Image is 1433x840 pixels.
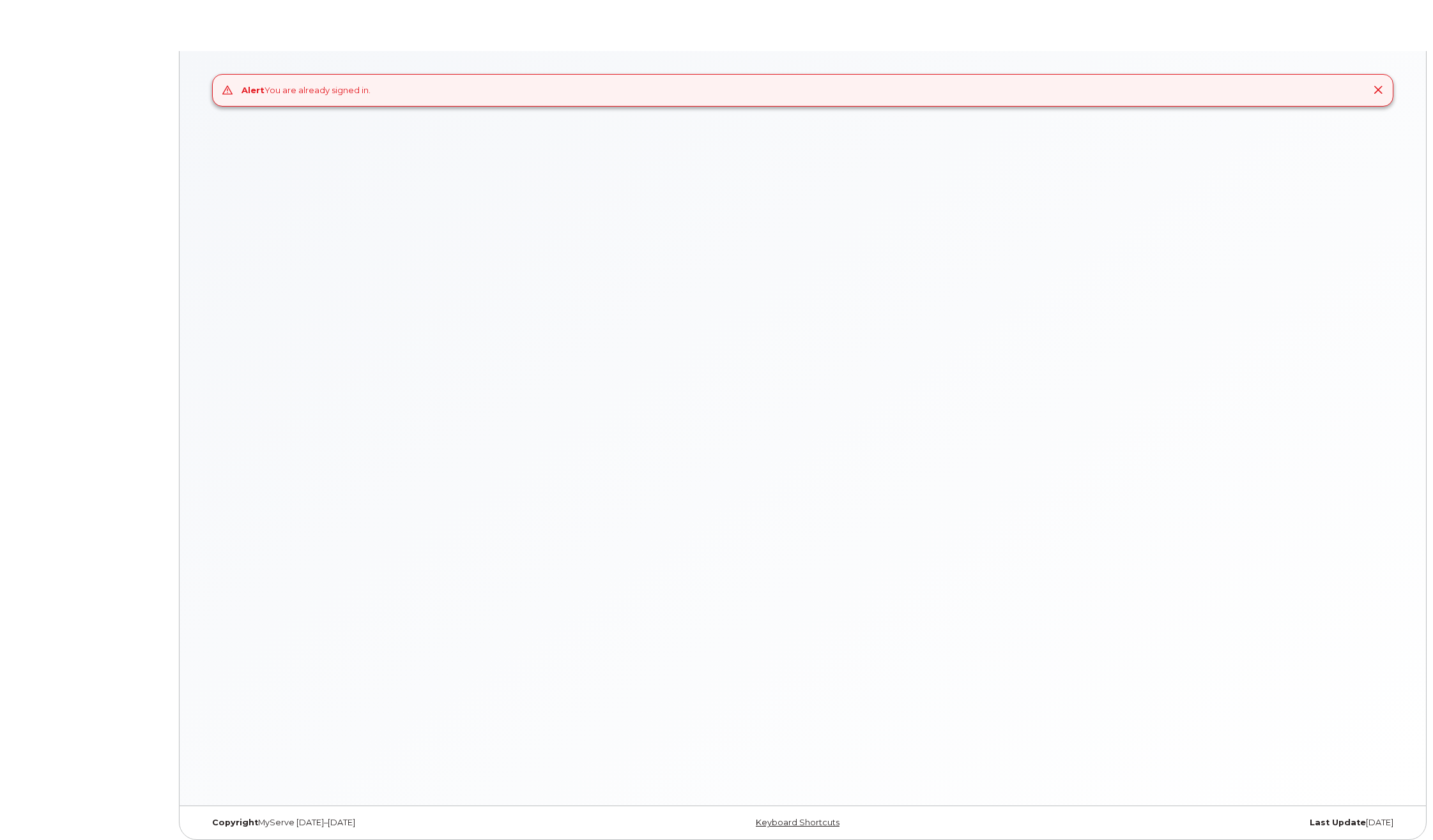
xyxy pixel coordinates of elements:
div: You are already signed in. [241,84,371,96]
strong: Alert [241,85,264,95]
div: MyServe [DATE]–[DATE] [203,818,602,828]
strong: Last Update [1310,818,1366,827]
a: Keyboard Shortcuts [756,818,839,827]
strong: Copyright [212,818,258,827]
div: [DATE] [1003,818,1403,828]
